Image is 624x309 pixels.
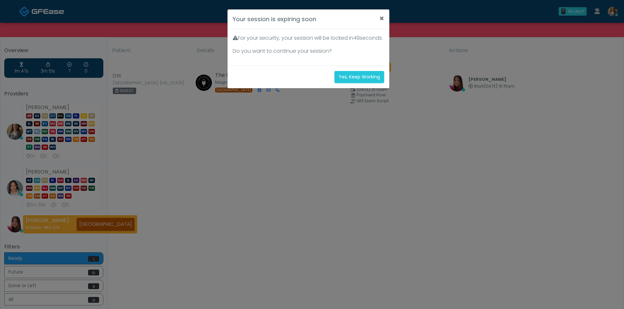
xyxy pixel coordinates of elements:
[374,9,389,28] button: ×
[334,71,384,83] button: Yes, Keep Working
[233,15,316,23] h4: Your session is expiring soon
[353,34,360,42] span: 49
[233,34,384,42] p: For your security, your session will be locked in seconds.
[233,47,384,55] p: Do you want to continue your session?
[5,3,25,22] button: Open LiveChat chat widget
